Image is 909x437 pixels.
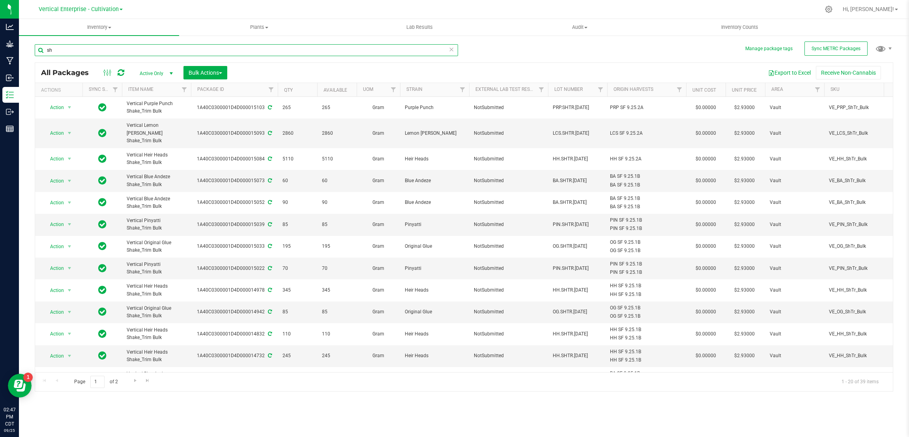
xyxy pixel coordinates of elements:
[98,284,107,296] span: In Sync
[361,352,395,360] span: Gram
[610,313,684,320] div: Value 2: OG SF 9.25.1B
[65,285,75,296] span: select
[610,173,684,180] div: Value 1: BA SF 9.25.1B
[4,428,15,433] p: 09/25
[189,70,222,76] span: Bulk Actions
[456,83,469,96] a: Filter
[474,221,543,228] span: NotSubmitted
[474,130,543,137] span: NotSubmitted
[610,104,684,111] div: Value 1: PRP SF 9.25.2A
[474,104,543,111] span: NotSubmitted
[474,330,543,338] span: NotSubmitted
[361,199,395,206] span: Gram
[610,356,684,364] div: Value 2: HH SF 9.25.1B
[322,352,352,360] span: 245
[127,100,186,115] span: Vertical Purple Punch Shake_Trim Bulk
[190,243,279,250] div: 1A40C0300001D4D000015033
[179,19,339,36] a: Plants
[43,328,64,339] span: Action
[405,286,464,294] span: Heir Heads
[361,104,395,111] span: Gram
[267,200,272,205] span: Sync from Compliance System
[127,326,186,341] span: Vertical Heir Heads Shake_Trim Bulk
[770,155,819,163] span: Vault
[673,83,686,96] a: Filter
[322,330,352,338] span: 110
[282,265,312,272] span: 70
[686,258,726,279] td: $0.00000
[282,243,312,250] span: 195
[65,328,75,339] span: select
[322,265,352,272] span: 70
[127,261,186,276] span: Vertical Pinyatti Shake_Trim Bulk
[6,74,14,82] inline-svg: Inbound
[267,130,272,136] span: Sync from Compliance System
[190,199,279,206] div: 1A40C0300001D4D000015052
[610,203,684,211] div: Value 2: BA SF 9.25.1B
[98,197,107,208] span: In Sync
[43,197,64,208] span: Action
[127,151,186,166] span: Vertical Heir Heads Shake_Trim Bulk
[770,199,819,206] span: Vault
[363,87,373,92] a: UOM
[610,155,684,163] div: Value 1: HH SF 9.25.2A
[41,87,79,93] div: Actions
[730,284,759,296] span: $2.93000
[339,19,499,36] a: Lab Results
[387,83,400,96] a: Filter
[829,199,888,206] span: VE_BA_ShTr_Bulk
[89,87,119,92] a: Sync Status
[554,87,583,92] a: Lot Number
[282,177,312,185] span: 60
[190,221,279,228] div: 1A40C0300001D4D000015039
[322,286,352,294] span: 345
[829,243,888,250] span: VE_OG_ShTr_Bulk
[730,102,759,113] span: $2.93000
[65,128,75,139] span: select
[180,24,339,31] span: Plants
[396,24,443,31] span: Lab Results
[610,269,684,276] div: Value 2: PIN SF 9.25.1B
[98,350,107,361] span: In Sync
[610,260,684,268] div: Value 1: PIN SF 9.25.1B
[43,307,64,318] span: Action
[190,352,279,360] div: 1A40C0300001D4D000014732
[405,155,464,163] span: Heir Heads
[610,326,684,333] div: Value 1: HH SF 9.25.1B
[732,87,757,93] a: Unit Price
[282,130,312,137] span: 2860
[405,177,464,185] span: Blue Andeze
[98,128,107,139] span: In Sync
[829,286,888,294] span: VE_HH_ShTr_Bulk
[6,57,14,65] inline-svg: Manufacturing
[8,374,32,397] iframe: Resource center
[65,153,75,164] span: select
[322,155,352,163] span: 5110
[829,130,888,137] span: VE_LCS_ShTr_Bulk
[843,6,894,12] span: Hi, [PERSON_NAME]!
[610,282,684,290] div: Value 1: HH SF 9.25.1B
[6,108,14,116] inline-svg: Outbound
[771,87,783,92] a: Area
[142,376,153,386] a: Go to the last page
[770,104,819,111] span: Vault
[686,301,726,323] td: $0.00000
[824,6,834,13] div: Manage settings
[65,307,75,318] span: select
[127,173,186,188] span: Vertical Blue Andeze Shake_Trim Bulk
[23,373,33,382] iframe: Resource center unread badge
[730,328,759,340] span: $2.93000
[553,352,602,360] span: HH.SHTR.[DATE]
[474,177,543,185] span: NotSubmitted
[282,308,312,316] span: 85
[686,192,726,214] td: $0.00000
[267,309,272,315] span: Sync from Compliance System
[610,370,684,377] div: Value 1: BA SF 9.25.1B
[405,243,464,250] span: Original Glue
[43,285,64,296] span: Action
[770,352,819,360] span: Vault
[613,87,653,92] a: Origin Harvests
[267,287,272,293] span: Sync from Compliance System
[553,104,602,111] span: PRP.SHTR.[DATE]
